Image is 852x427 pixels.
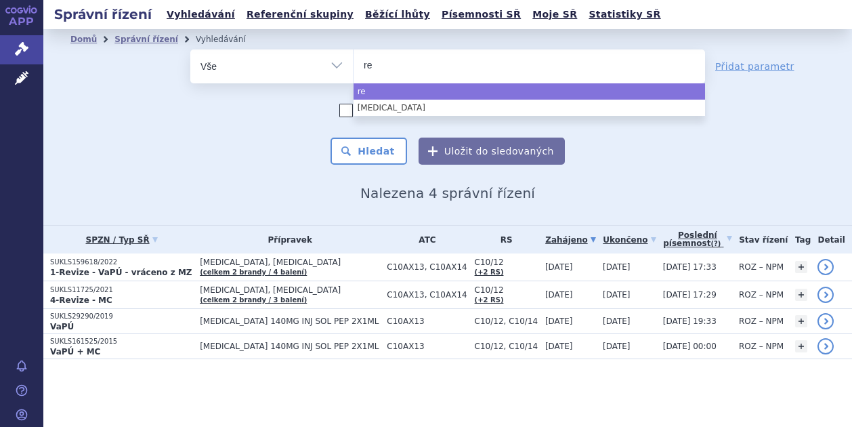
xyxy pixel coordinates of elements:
span: [DATE] [603,262,631,272]
label: Zahrnout [DEMOGRAPHIC_DATA] přípravky [339,104,556,117]
button: Hledat [331,138,407,165]
span: [DATE] [545,342,573,351]
span: ROZ – NPM [739,290,784,300]
a: SPZN / Typ SŘ [50,230,193,249]
span: ROZ – NPM [739,262,784,272]
a: Správní řízení [114,35,178,44]
li: Vyhledávání [196,29,263,49]
a: Poslednípísemnost(?) [663,226,732,253]
th: ATC [380,226,467,253]
span: ROZ – NPM [739,342,784,351]
a: Domů [70,35,97,44]
span: [DATE] 19:33 [663,317,717,326]
h2: Správní řízení [43,5,163,24]
span: [MEDICAL_DATA] 140MG INJ SOL PEP 2X1ML [200,342,380,351]
p: SUKLS159618/2022 [50,258,193,267]
span: C10AX13 [387,317,467,326]
a: Ukončeno [603,230,656,249]
a: Běžící lhůty [361,5,434,24]
p: SUKLS11725/2021 [50,285,193,295]
span: C10/12 [475,285,538,295]
a: + [795,261,807,273]
a: + [795,340,807,352]
a: + [795,289,807,301]
p: SUKLS161525/2015 [50,337,193,346]
span: [DATE] 00:00 [663,342,717,351]
a: (celkem 2 brandy / 4 balení) [200,268,307,276]
span: [DATE] [545,290,573,300]
a: (+2 RS) [475,296,504,304]
strong: 1-Revize - VaPÚ - vráceno z MZ [50,268,192,277]
span: Nalezena 4 správní řízení [360,185,535,201]
a: detail [817,287,834,303]
a: (celkem 2 brandy / 3 balení) [200,296,307,304]
a: Statistiky SŘ [584,5,664,24]
span: [DATE] 17:29 [663,290,717,300]
span: C10/12, C10/14 [475,342,538,351]
span: [MEDICAL_DATA] 140MG INJ SOL PEP 2X1ML [200,317,380,326]
abbr: (?) [710,240,721,248]
th: Stav řízení [732,226,788,253]
a: detail [817,313,834,329]
a: + [795,315,807,327]
th: RS [468,226,538,253]
p: SUKLS29290/2019 [50,312,193,321]
span: [DATE] 17:33 [663,262,717,272]
span: [DATE] [603,342,631,351]
li: [MEDICAL_DATA] [354,100,705,116]
span: [DATE] [603,290,631,300]
span: [MEDICAL_DATA], [MEDICAL_DATA] [200,285,380,295]
a: Vyhledávání [163,5,239,24]
a: detail [817,259,834,275]
span: [DATE] [545,262,573,272]
span: ROZ – NPM [739,317,784,326]
a: detail [817,338,834,354]
a: Přidat parametr [715,60,794,73]
span: [DATE] [603,317,631,326]
th: Přípravek [193,226,380,253]
span: C10AX13 [387,342,467,351]
strong: VaPÚ + MC [50,347,100,357]
span: [DATE] [545,317,573,326]
strong: VaPÚ [50,322,74,331]
a: Písemnosti SŘ [438,5,525,24]
span: [MEDICAL_DATA], [MEDICAL_DATA] [200,258,380,267]
th: Tag [788,226,811,253]
a: (+2 RS) [475,268,504,276]
a: Moje SŘ [528,5,581,24]
th: Detail [811,226,852,253]
span: C10/12, C10/14 [475,317,538,326]
li: re [354,83,705,100]
span: C10AX13, C10AX14 [387,262,467,272]
a: Referenční skupiny [242,5,358,24]
a: Zahájeno [545,230,596,249]
strong: 4-Revize - MC [50,296,112,305]
span: C10/12 [475,258,538,267]
span: C10AX13, C10AX14 [387,290,467,300]
button: Uložit do sledovaných [419,138,565,165]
